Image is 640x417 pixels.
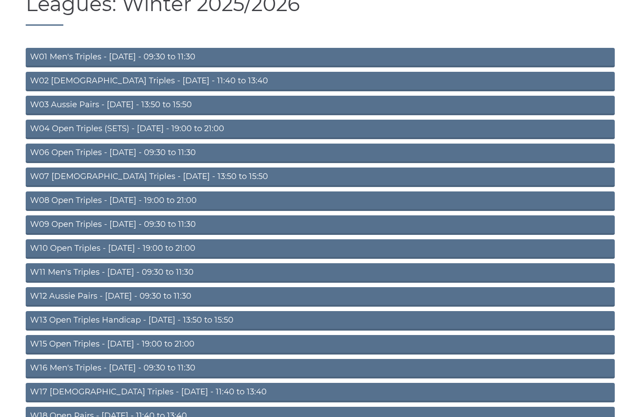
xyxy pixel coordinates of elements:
[26,168,615,187] a: W07 [DEMOGRAPHIC_DATA] Triples - [DATE] - 13:50 to 15:50
[26,48,615,67] a: W01 Men's Triples - [DATE] - 09:30 to 11:30
[26,335,615,355] a: W15 Open Triples - [DATE] - 19:00 to 21:00
[26,72,615,91] a: W02 [DEMOGRAPHIC_DATA] Triples - [DATE] - 11:40 to 13:40
[26,96,615,115] a: W03 Aussie Pairs - [DATE] - 13:50 to 15:50
[26,215,615,235] a: W09 Open Triples - [DATE] - 09:30 to 11:30
[26,144,615,163] a: W06 Open Triples - [DATE] - 09:30 to 11:30
[26,383,615,402] a: W17 [DEMOGRAPHIC_DATA] Triples - [DATE] - 11:40 to 13:40
[26,263,615,283] a: W11 Men's Triples - [DATE] - 09:30 to 11:30
[26,287,615,307] a: W12 Aussie Pairs - [DATE] - 09:30 to 11:30
[26,311,615,331] a: W13 Open Triples Handicap - [DATE] - 13:50 to 15:50
[26,120,615,139] a: W04 Open Triples (SETS) - [DATE] - 19:00 to 21:00
[26,191,615,211] a: W08 Open Triples - [DATE] - 19:00 to 21:00
[26,239,615,259] a: W10 Open Triples - [DATE] - 19:00 to 21:00
[26,359,615,378] a: W16 Men's Triples - [DATE] - 09:30 to 11:30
